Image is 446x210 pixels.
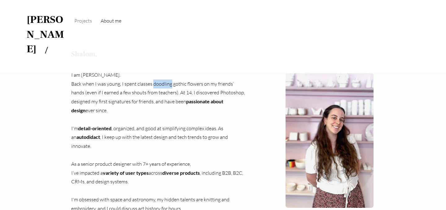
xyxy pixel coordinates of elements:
[71,161,191,167] span: As a senior product designer with 7+ years of experience,
[45,46,48,55] span: /
[71,10,375,31] nav: Site
[77,134,100,140] span: autodidact
[71,125,228,149] span: I'm , organized, and good at simplifying complex ideas. As an , I keep up with the latest design ...
[101,18,121,24] span: About me
[74,18,92,24] span: Projects
[286,72,374,208] img: about dana hay
[71,72,120,78] span: I am [PERSON_NAME].
[71,170,243,185] span: I’ve impacted a across , including B2B, B2C, CRMs, and design systems.
[27,13,64,56] a: [PERSON_NAME]
[71,98,223,113] span: passionate about design
[78,125,111,131] span: detail-oriented
[71,81,245,114] span: Back when I was young, I spent classes doodling gothic flowers on my friends’ hands (even if I ea...
[71,10,95,31] a: Projects
[103,170,149,176] span: variety of user types
[162,170,200,176] span: diverse products
[98,10,125,31] a: About me
[37,43,48,56] a: /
